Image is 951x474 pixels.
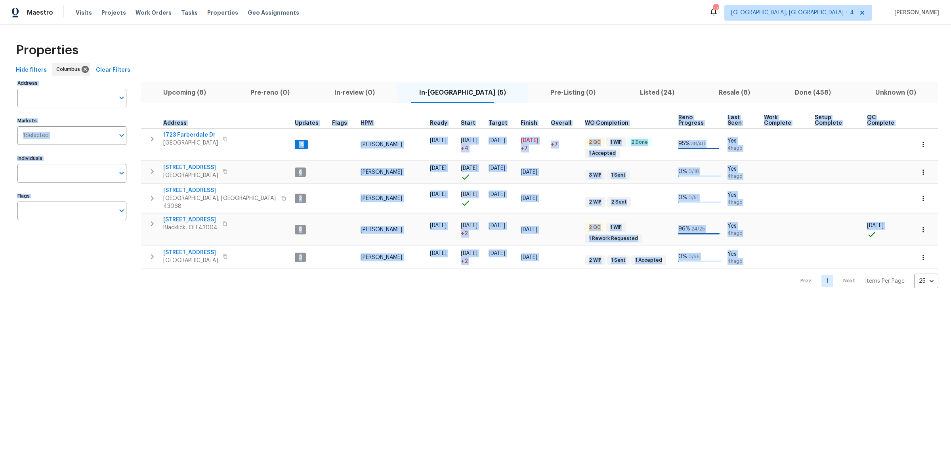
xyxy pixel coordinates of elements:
[181,10,198,15] span: Tasks
[489,223,505,228] span: [DATE]
[163,131,218,139] span: 1723 Farberdale Dr
[586,150,619,157] span: 1 Accepted
[430,223,447,228] span: [DATE]
[116,92,127,103] button: Open
[13,63,50,78] button: Hide filters
[521,120,537,126] span: Finish
[688,254,700,259] span: 0 / 66
[430,138,447,143] span: [DATE]
[586,257,605,264] span: 2 WIP
[146,87,223,98] span: Upcoming (8)
[461,166,477,171] span: [DATE]
[548,128,582,161] td: 7 day(s) past target finish date
[586,199,605,206] span: 2 WIP
[163,194,277,210] span: [GEOGRAPHIC_DATA], [GEOGRAPHIC_DATA] 43068
[461,145,468,152] span: + 4
[608,199,630,206] span: 2 Sent
[458,128,485,161] td: Project started 4 days late
[688,195,699,200] span: 0 / 51
[731,9,854,17] span: [GEOGRAPHIC_DATA], [GEOGRAPHIC_DATA] + 4
[163,171,218,179] span: [GEOGRAPHIC_DATA]
[296,226,305,233] span: 8
[93,63,134,78] button: Clear Filters
[728,137,758,145] span: Yes
[777,87,848,98] span: Done (458)
[17,81,126,86] label: Address
[585,120,628,126] span: WO Completion
[96,65,130,75] span: Clear Filters
[361,169,402,175] span: [PERSON_NAME]
[17,156,126,161] label: Individuals
[16,65,47,75] span: Hide filters
[16,46,78,54] span: Properties
[458,161,485,184] td: Project started on time
[865,277,905,285] p: Items Per Page
[52,63,90,76] div: Columbus
[551,120,579,126] div: Days past target finish date
[533,87,613,98] span: Pre-Listing (0)
[728,199,758,206] span: 4h ago
[461,120,482,126] div: Actual renovation start date
[317,87,392,98] span: In-review (0)
[701,87,768,98] span: Resale (8)
[361,120,373,126] span: HPM
[295,120,319,126] span: Updates
[17,194,126,198] label: Flags
[891,9,939,17] span: [PERSON_NAME]
[430,192,447,197] span: [DATE]
[163,249,218,257] span: [STREET_ADDRESS]
[461,223,477,228] span: [DATE]
[518,128,548,161] td: Scheduled to finish 7 day(s) late
[461,192,477,197] span: [DATE]
[361,255,402,260] span: [PERSON_NAME]
[136,9,172,17] span: Work Orders
[461,257,468,265] span: + 2
[678,141,690,147] span: 95 %
[402,87,523,98] span: In-[GEOGRAPHIC_DATA] (5)
[207,9,238,17] span: Properties
[116,205,127,216] button: Open
[728,222,758,230] span: Yes
[728,165,758,173] span: Yes
[163,139,218,147] span: [GEOGRAPHIC_DATA]
[23,132,49,139] span: 1 Selected
[248,9,299,17] span: Geo Assignments
[17,118,126,123] label: Markets
[821,275,833,287] a: Goto page 1
[586,235,641,242] span: 1 Rework Requested
[233,87,307,98] span: Pre-reno (0)
[163,187,277,194] span: [STREET_ADDRESS]
[489,251,505,256] span: [DATE]
[728,230,758,237] span: 4h ago
[461,251,477,256] span: [DATE]
[163,164,218,171] span: [STREET_ADDRESS]
[691,141,705,146] span: 38 / 40
[678,254,687,259] span: 0 %
[101,9,126,17] span: Projects
[521,138,539,143] span: [DATE]
[489,192,505,197] span: [DATE]
[858,87,934,98] span: Unknown (0)
[163,216,218,224] span: [STREET_ADDRESS]
[461,138,477,143] span: [DATE]
[713,5,718,13] div: 17
[728,145,758,152] span: 4h ago
[867,115,901,126] span: QC Complete
[521,169,537,175] span: [DATE]
[628,139,651,146] span: 2 Done
[728,191,758,199] span: Yes
[586,224,604,231] span: 2 QC
[914,271,938,291] div: 25
[521,120,544,126] div: Projected renovation finish date
[608,257,629,264] span: 1 Sent
[461,230,468,238] span: + 2
[458,184,485,213] td: Project started on time
[116,168,127,179] button: Open
[430,166,447,171] span: [DATE]
[56,65,83,73] span: Columbus
[458,213,485,246] td: Project started 2 days late
[489,120,507,126] span: Target
[296,141,307,148] span: 16
[793,274,938,288] nav: Pagination Navigation
[296,169,305,176] span: 6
